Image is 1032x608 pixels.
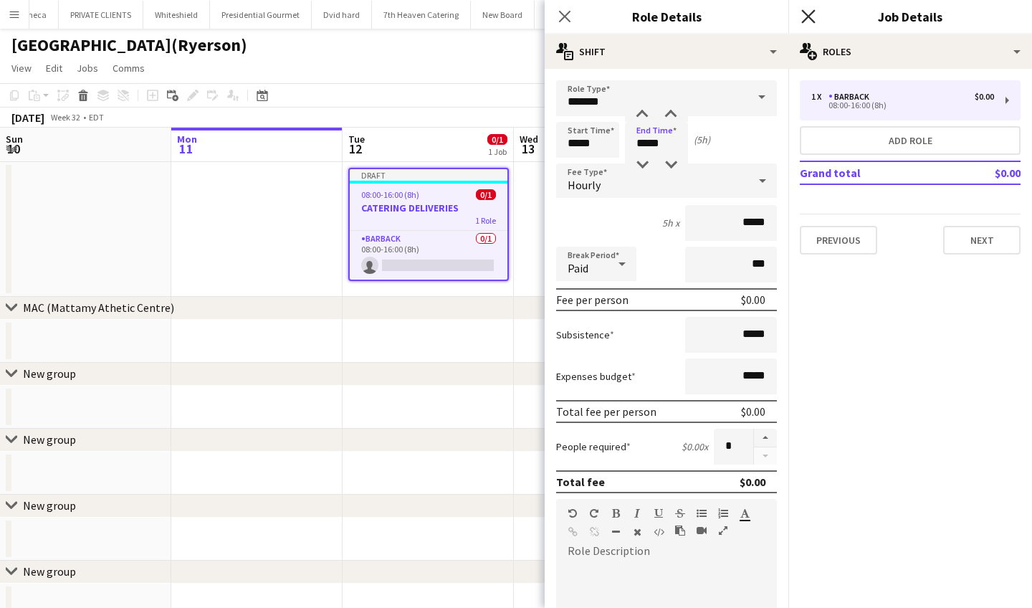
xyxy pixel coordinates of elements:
span: Hourly [568,178,601,192]
button: Underline [654,508,664,519]
h3: Job Details [788,7,1032,26]
app-card-role: BARBACK0/108:00-16:00 (8h) [350,231,507,280]
button: PRIVATE CLIENTS [59,1,143,29]
button: New Board [471,1,535,29]
div: $0.00 [741,404,765,419]
div: (5h) [694,133,710,146]
button: Paste as plain text [675,525,685,536]
a: Jobs [71,59,104,77]
button: Dvid hard [312,1,372,29]
button: HTML Code [654,526,664,538]
button: Add role [800,126,1021,155]
label: Expenses budget [556,370,636,383]
div: 1 Job [488,146,507,157]
span: 08:00-16:00 (8h) [361,189,419,200]
div: Roles [788,34,1032,69]
a: View [6,59,37,77]
button: Strikethrough [675,508,685,519]
button: Fullscreen [718,525,728,536]
button: Unordered List [697,508,707,519]
div: 5h x [662,217,679,229]
div: $0.00 x [682,440,708,453]
label: People required [556,440,631,453]
div: MAC (Mattamy Athetic Centre) [23,300,174,315]
button: Undo [568,508,578,519]
button: Text Color [740,508,750,519]
span: 10 [4,141,23,157]
button: Whiteshield [143,1,210,29]
button: 7th Heaven Catering [372,1,471,29]
span: 11 [175,141,197,157]
span: 0/1 [476,189,496,200]
span: Edit [46,62,62,75]
div: BARBACK [828,92,875,102]
div: [DATE] [11,110,44,125]
span: Jobs [77,62,98,75]
h1: [GEOGRAPHIC_DATA](Ryerson) [11,34,247,56]
button: Presidential Gourmet [210,1,312,29]
div: New group [23,366,76,381]
span: 1 Role [475,215,496,226]
label: Subsistence [556,328,614,341]
td: $0.00 [953,161,1021,184]
div: $0.00 [741,293,765,307]
button: Insert video [697,525,707,536]
span: 13 [517,141,538,157]
button: Redo [589,508,599,519]
button: Italic [632,508,642,519]
app-job-card: Draft08:00-16:00 (8h)0/1CATERING DELIVERIES1 RoleBARBACK0/108:00-16:00 (8h) [348,168,509,281]
span: View [11,62,32,75]
div: Fee per person [556,293,629,307]
button: Ordered List [718,508,728,519]
div: 08:00-16:00 (8h) [811,102,994,109]
button: Next [943,226,1021,255]
div: Draft [350,169,507,181]
span: 0/1 [487,134,507,145]
h3: Role Details [545,7,788,26]
td: Grand total [800,161,953,184]
button: Previous [800,226,877,255]
span: Paid [568,261,588,275]
span: Sun [6,133,23,146]
button: Clear Formatting [632,526,642,538]
button: Increase [754,429,777,447]
button: Seneca [8,1,59,29]
span: Wed [520,133,538,146]
span: 12 [346,141,365,157]
a: Comms [107,59,150,77]
span: Week 32 [47,112,83,123]
div: New group [23,432,76,447]
div: Shift [545,34,788,69]
h3: CATERING DELIVERIES [350,201,507,214]
div: Total fee [556,475,605,489]
button: Bold [611,508,621,519]
a: Edit [40,59,68,77]
button: Horizontal Line [611,526,621,538]
div: New group [23,564,76,579]
div: New group [23,498,76,513]
span: Comms [113,62,145,75]
div: EDT [89,112,104,123]
div: $0.00 [740,475,765,489]
div: $0.00 [975,92,994,102]
div: Total fee per person [556,404,656,419]
button: New Board [535,1,598,29]
div: 1 x [811,92,828,102]
span: Mon [177,133,197,146]
span: Tue [348,133,365,146]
